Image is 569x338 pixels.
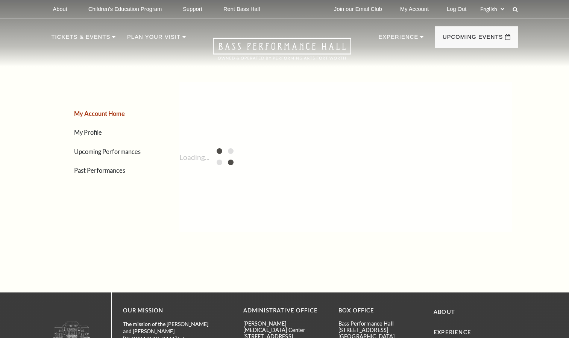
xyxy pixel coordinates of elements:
p: [STREET_ADDRESS] [338,327,422,333]
p: Experience [378,32,418,46]
p: Support [183,6,202,12]
p: Tickets & Events [52,32,111,46]
p: OUR MISSION [123,306,217,315]
a: Upcoming Performances [74,148,141,155]
p: [PERSON_NAME][MEDICAL_DATA] Center [243,320,327,333]
a: About [434,309,455,315]
p: Plan Your Visit [127,32,181,46]
p: Bass Performance Hall [338,320,422,327]
p: Children's Education Program [88,6,162,12]
a: My Account Home [74,110,125,117]
a: Experience [434,329,471,335]
a: My Profile [74,129,102,136]
p: BOX OFFICE [338,306,422,315]
a: Past Performances [74,167,125,174]
p: Administrative Office [243,306,327,315]
p: Rent Bass Hall [223,6,260,12]
p: About [53,6,67,12]
p: Upcoming Events [443,32,503,46]
select: Select: [479,6,505,13]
